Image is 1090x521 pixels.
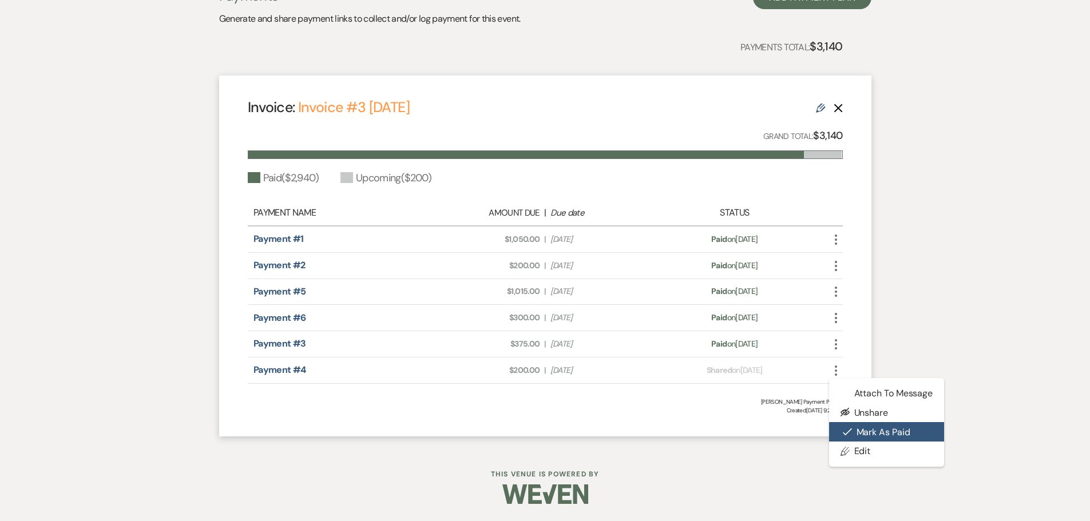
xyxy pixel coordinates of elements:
span: Paid [711,260,727,271]
span: $200.00 [434,260,540,272]
strong: $3,140 [810,39,842,54]
div: on [DATE] [661,233,807,245]
span: [DATE] [550,338,656,350]
a: Payment #1 [253,233,304,245]
strong: $3,140 [813,129,842,142]
img: Weven Logo [502,474,588,514]
span: [DATE] [550,285,656,297]
span: Paid [711,286,727,296]
span: Paid [711,339,727,349]
a: Edit [829,442,945,461]
span: | [544,364,545,376]
span: $200.00 [434,364,540,376]
a: Payment #2 [253,259,306,271]
div: Payment Name [253,206,429,220]
span: | [544,260,545,272]
div: Status [661,206,807,220]
a: Payment #4 [253,364,306,376]
button: Attach to Message [829,384,945,403]
p: Payments Total: [740,37,843,55]
button: Unshare [829,403,945,423]
div: on [DATE] [661,364,807,376]
span: [DATE] [550,260,656,272]
span: | [544,285,545,297]
a: Payment #5 [253,285,306,297]
span: [DATE] [550,312,656,324]
span: [DATE] [550,364,656,376]
p: Grand Total: [763,128,843,144]
div: | [429,206,662,220]
h4: Invoice: [248,97,410,117]
span: Paid [711,234,727,244]
span: Shared [707,365,732,375]
div: Paid ( $2,940 ) [248,170,319,186]
span: $1,015.00 [434,285,540,297]
div: on [DATE] [661,285,807,297]
div: Amount Due [434,206,540,220]
span: Created: [DATE] 9:23 AM [248,406,843,415]
div: Due date [550,206,656,220]
div: Upcoming ( $200 ) [340,170,431,186]
span: $375.00 [434,338,540,350]
span: $300.00 [434,312,540,324]
span: | [544,233,545,245]
a: Invoice #3 [DATE] [298,98,410,117]
span: | [544,312,545,324]
a: Payment #6 [253,312,306,324]
span: Paid [711,312,727,323]
div: on [DATE] [661,312,807,324]
div: [PERSON_NAME] Payment Plan #1 [248,397,843,406]
p: Generate and share payment links to collect and/or log payment for this event. [219,11,521,26]
div: on [DATE] [661,260,807,272]
a: Payment #3 [253,337,306,349]
span: [DATE] [550,233,656,245]
div: on [DATE] [661,338,807,350]
button: Mark as Paid [829,422,945,442]
span: | [544,338,545,350]
span: $1,050.00 [434,233,540,245]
